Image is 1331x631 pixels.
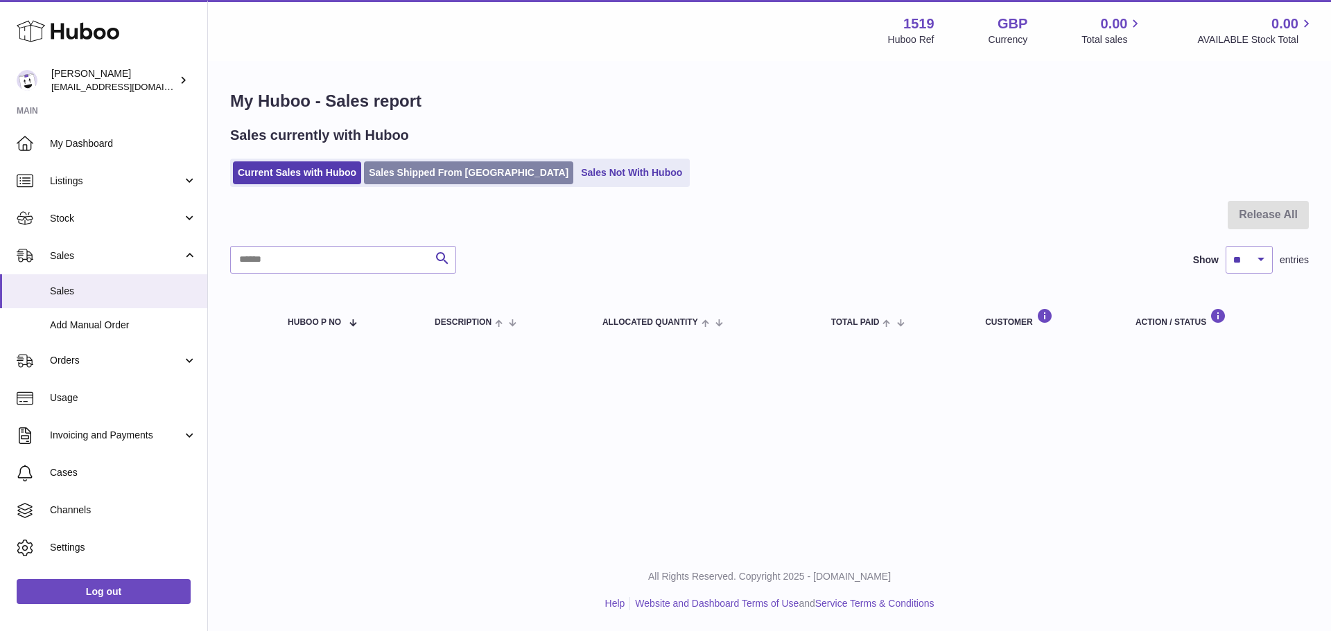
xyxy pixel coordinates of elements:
[51,81,204,92] span: [EMAIL_ADDRESS][DOMAIN_NAME]
[50,175,182,188] span: Listings
[230,126,409,145] h2: Sales currently with Huboo
[1081,33,1143,46] span: Total sales
[50,285,197,298] span: Sales
[1081,15,1143,46] a: 0.00 Total sales
[50,137,197,150] span: My Dashboard
[435,318,491,327] span: Description
[50,212,182,225] span: Stock
[1193,254,1219,267] label: Show
[1280,254,1309,267] span: entries
[50,541,197,554] span: Settings
[630,597,934,610] li: and
[50,319,197,332] span: Add Manual Order
[364,161,573,184] a: Sales Shipped From [GEOGRAPHIC_DATA]
[1101,15,1128,33] span: 0.00
[815,598,934,609] a: Service Terms & Conditions
[50,466,197,479] span: Cases
[989,33,1028,46] div: Currency
[605,598,625,609] a: Help
[635,598,799,609] a: Website and Dashboard Terms of Use
[230,90,1309,112] h1: My Huboo - Sales report
[51,67,176,94] div: [PERSON_NAME]
[576,161,687,184] a: Sales Not With Huboo
[1271,15,1298,33] span: 0.00
[219,570,1320,583] p: All Rights Reserved. Copyright 2025 - [DOMAIN_NAME]
[998,15,1027,33] strong: GBP
[50,354,182,367] span: Orders
[1197,33,1314,46] span: AVAILABLE Stock Total
[903,15,934,33] strong: 1519
[50,429,182,442] span: Invoicing and Payments
[1136,308,1295,327] div: Action / Status
[888,33,934,46] div: Huboo Ref
[50,249,182,263] span: Sales
[17,70,37,91] img: internalAdmin-1519@internal.huboo.com
[50,391,197,405] span: Usage
[288,318,341,327] span: Huboo P no
[17,579,191,604] a: Log out
[233,161,361,184] a: Current Sales with Huboo
[831,318,880,327] span: Total paid
[602,318,698,327] span: ALLOCATED Quantity
[1197,15,1314,46] a: 0.00 AVAILABLE Stock Total
[985,308,1108,327] div: Customer
[50,504,197,517] span: Channels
